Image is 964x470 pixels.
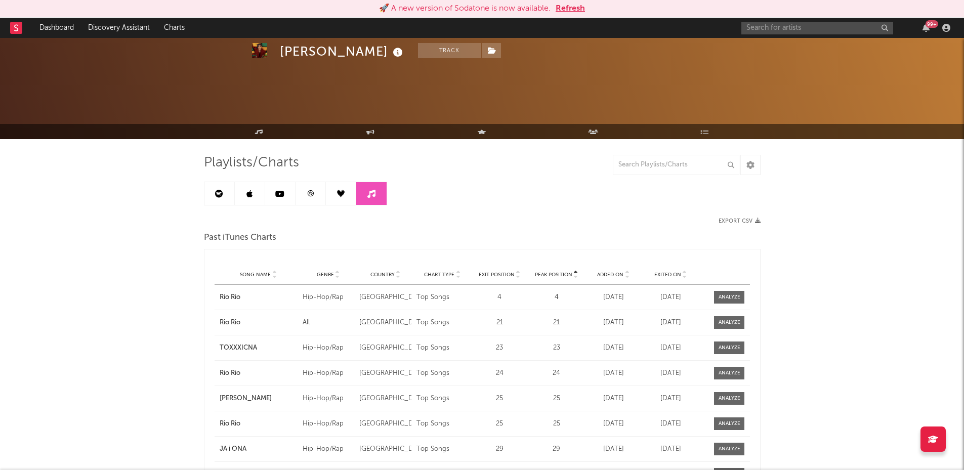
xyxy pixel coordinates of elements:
[359,292,411,303] div: [GEOGRAPHIC_DATA]
[359,368,411,378] div: [GEOGRAPHIC_DATA]
[416,444,469,454] div: Top Songs
[359,419,411,429] div: [GEOGRAPHIC_DATA]
[204,157,299,169] span: Playlists/Charts
[556,3,585,15] button: Refresh
[474,318,526,328] div: 21
[204,232,276,244] span: Past iTunes Charts
[317,272,334,278] span: Genre
[359,343,411,353] div: [GEOGRAPHIC_DATA]
[303,394,355,404] div: Hip-Hop/Rap
[588,318,640,328] div: [DATE]
[479,272,515,278] span: Exit Position
[474,419,526,429] div: 25
[416,318,469,328] div: Top Songs
[303,292,355,303] div: Hip-Hop/Rap
[654,272,681,278] span: Exited On
[359,318,411,328] div: [GEOGRAPHIC_DATA]
[220,394,298,404] a: [PERSON_NAME]
[645,343,697,353] div: [DATE]
[157,18,192,38] a: Charts
[613,155,739,175] input: Search Playlists/Charts
[588,368,640,378] div: [DATE]
[474,292,526,303] div: 4
[588,419,640,429] div: [DATE]
[530,343,582,353] div: 23
[416,343,469,353] div: Top Songs
[645,419,697,429] div: [DATE]
[416,394,469,404] div: Top Songs
[530,444,582,454] div: 29
[530,394,582,404] div: 25
[645,292,697,303] div: [DATE]
[416,368,469,378] div: Top Songs
[416,292,469,303] div: Top Songs
[719,218,761,224] button: Export CSV
[645,394,697,404] div: [DATE]
[220,368,298,378] a: Rio Rio
[379,3,551,15] div: 🚀 A new version of Sodatone is now available.
[418,43,481,58] button: Track
[220,343,298,353] a: TOXXXICNA
[359,394,411,404] div: [GEOGRAPHIC_DATA]
[530,368,582,378] div: 24
[240,272,271,278] span: Song Name
[424,272,454,278] span: Chart Type
[370,272,395,278] span: Country
[926,20,938,28] div: 99 +
[474,343,526,353] div: 23
[303,318,355,328] div: All
[530,292,582,303] div: 4
[645,318,697,328] div: [DATE]
[220,419,298,429] a: Rio Rio
[645,368,697,378] div: [DATE]
[923,24,930,32] button: 99+
[280,43,405,60] div: [PERSON_NAME]
[535,272,572,278] span: Peak Position
[81,18,157,38] a: Discovery Assistant
[588,343,640,353] div: [DATE]
[588,444,640,454] div: [DATE]
[474,368,526,378] div: 24
[741,22,893,34] input: Search for artists
[220,444,298,454] a: JA i ONA
[416,419,469,429] div: Top Songs
[597,272,623,278] span: Added On
[220,318,298,328] a: Rio Rio
[474,394,526,404] div: 25
[32,18,81,38] a: Dashboard
[220,292,298,303] a: Rio Rio
[588,394,640,404] div: [DATE]
[645,444,697,454] div: [DATE]
[303,419,355,429] div: Hip-Hop/Rap
[359,444,411,454] div: [GEOGRAPHIC_DATA]
[530,318,582,328] div: 21
[303,368,355,378] div: Hip-Hop/Rap
[588,292,640,303] div: [DATE]
[474,444,526,454] div: 29
[303,343,355,353] div: Hip-Hop/Rap
[303,444,355,454] div: Hip-Hop/Rap
[530,419,582,429] div: 25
